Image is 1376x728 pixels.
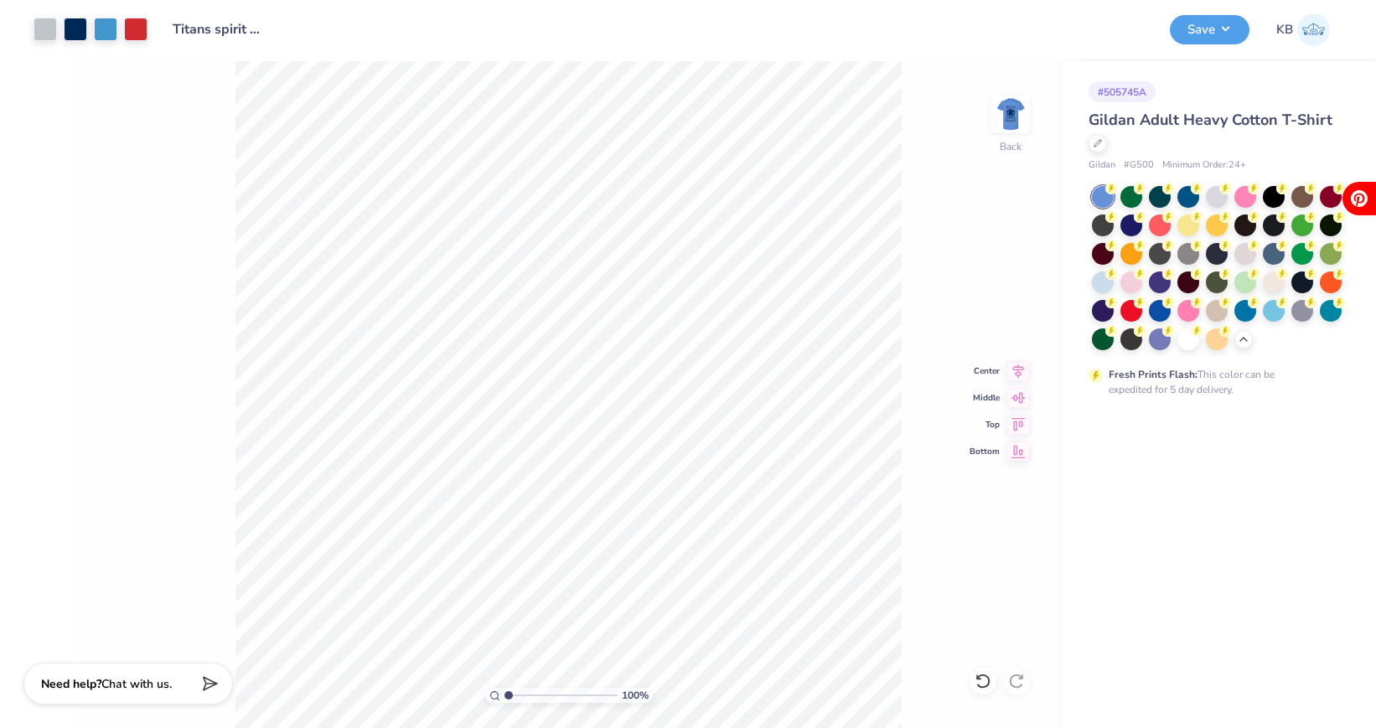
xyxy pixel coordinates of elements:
div: # 505745A [1089,81,1156,102]
span: Top [970,419,1000,431]
span: Chat with us. [101,676,172,692]
input: Untitled Design [160,13,283,46]
span: 100 % [622,688,649,703]
button: Save [1170,15,1249,44]
span: Middle [970,392,1000,404]
span: Center [970,365,1000,377]
img: Katie Binkowski [1297,13,1330,46]
span: # G500 [1124,158,1154,173]
span: Gildan [1089,158,1115,173]
img: Back [994,97,1027,131]
a: KB [1276,13,1330,46]
div: Back [1000,139,1022,154]
span: KB [1276,20,1293,39]
span: Gildan Adult Heavy Cotton T-Shirt [1089,110,1332,130]
strong: Fresh Prints Flash: [1109,368,1198,381]
span: Bottom [970,446,1000,457]
span: Minimum Order: 24 + [1162,158,1246,173]
strong: Need help? [41,676,101,692]
div: This color can be expedited for 5 day delivery. [1109,367,1315,397]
